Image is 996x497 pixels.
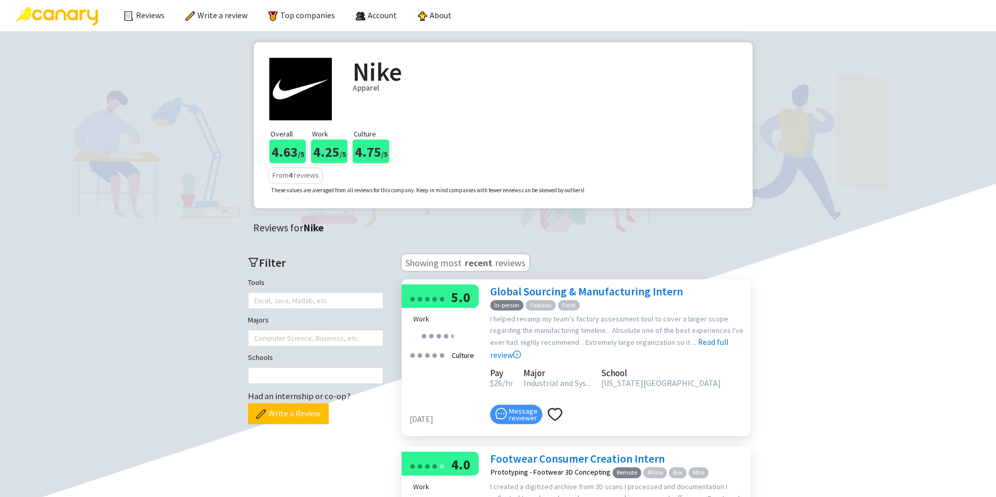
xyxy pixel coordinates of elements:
[268,407,320,420] span: Write a Review
[409,413,485,426] div: [DATE]
[381,150,388,159] span: /5
[431,457,438,474] div: ●
[409,290,416,306] div: ●
[669,467,687,478] span: Box
[356,11,365,21] img: people.png
[248,277,265,288] label: Tools
[431,346,438,363] div: ●
[513,351,521,358] span: right-circle
[424,290,430,306] div: ●
[547,407,563,422] span: heart
[16,7,98,26] img: Canary Logo
[124,10,165,20] a: Reviews
[558,300,580,311] span: Excel
[298,150,304,159] span: /5
[269,140,306,163] div: 4.63
[439,457,445,474] div: ●
[248,257,259,268] span: filter
[248,403,329,424] button: Write a Review
[502,378,513,388] span: /hr
[253,220,758,236] div: Reviews for
[409,346,416,363] div: ●
[417,457,423,474] div: ●
[421,327,427,343] div: ●
[368,10,397,20] span: Account
[495,408,507,419] span: message
[428,327,434,343] div: ●
[601,378,721,388] span: [US_STATE][GEOGRAPHIC_DATA]
[402,254,529,271] h3: Showing most reviews
[248,314,269,326] label: Majors
[413,313,475,325] div: Work
[303,221,324,234] strong: Nike
[643,467,667,478] span: Rhino
[270,128,311,140] p: Overall
[353,58,737,86] h2: Nike
[451,456,470,473] span: 4.0
[524,378,591,388] span: Industrial and Sys...
[424,346,430,363] div: ●
[490,378,494,388] span: $
[613,467,641,478] span: Remote
[417,346,423,363] div: ●
[409,457,416,474] div: ●
[340,150,346,159] span: /5
[449,346,477,364] div: Culture
[464,255,493,268] span: recent
[490,378,502,388] span: 26
[439,346,445,363] div: ●
[269,58,332,120] img: Company Logo
[490,284,683,299] a: Global Sourcing & Manufacturing Intern
[491,468,611,476] div: Prototyping - Footwear 3D Concepting
[312,128,353,140] p: Work
[490,285,728,359] a: Read full review
[248,390,351,402] span: Had an internship or co-op?
[413,481,475,492] div: Work
[451,289,470,306] span: 5.0
[439,290,445,306] div: ●
[185,10,247,20] a: Write a review
[601,369,721,377] div: School
[417,290,423,306] div: ●
[311,140,347,163] div: 4.25
[354,128,394,140] p: Culture
[509,408,538,421] span: Message reviewer
[490,313,745,361] div: I helped revamp my team's factory assessment tool to cover a larger scope regarding the manufactu...
[431,290,438,306] div: ●
[254,294,256,307] input: Tools
[248,254,383,271] h2: Filter
[289,170,292,180] b: 4
[443,327,449,343] div: ●
[450,327,453,343] div: ●
[435,327,442,343] div: ●
[424,457,430,474] div: ●
[450,327,456,343] div: ●
[353,140,389,163] div: 4.75
[256,409,266,419] img: pencil.png
[248,352,273,363] label: Schools
[526,300,556,311] span: Tableau
[418,10,452,20] a: About
[272,170,319,180] span: From reviews
[524,369,591,377] div: Major
[689,467,708,478] span: Miro
[271,186,584,195] p: These values are averaged from all reviews for this company. Keep in mind companies with fewer re...
[490,369,513,377] div: Pay
[268,10,335,20] a: Top companies
[353,82,737,94] div: Apparel
[490,452,665,466] a: Footwear Consumer Creation Intern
